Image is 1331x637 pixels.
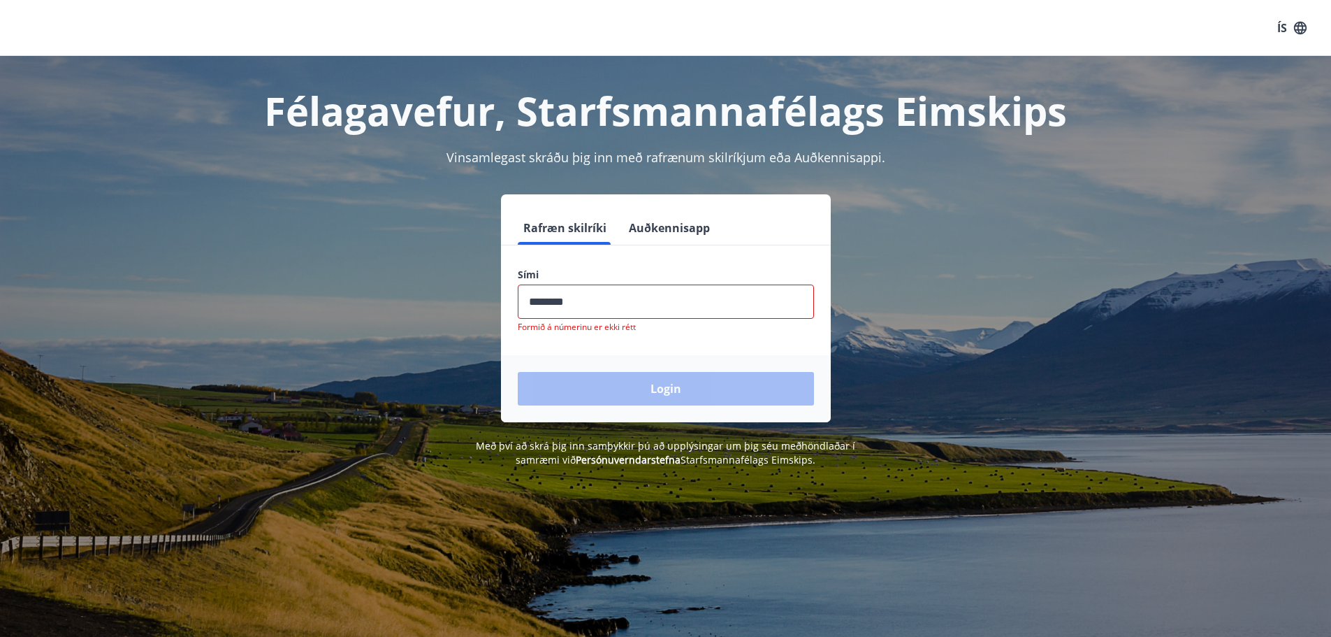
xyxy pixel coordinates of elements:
[576,453,681,466] a: Persónuverndarstefna
[1270,15,1314,41] button: ÍS
[446,149,885,166] span: Vinsamlegast skráðu þig inn með rafrænum skilríkjum eða Auðkennisappi.
[623,211,715,245] button: Auðkennisapp
[180,84,1152,137] h1: Félagavefur, Starfsmannafélags Eimskips
[518,322,814,333] p: Formið á númerinu er ekki rétt
[518,211,612,245] button: Rafræn skilríki
[476,439,855,466] span: Með því að skrá þig inn samþykkir þú að upplýsingar um þig séu meðhöndlaðar í samræmi við Starfsm...
[518,268,814,282] label: Sími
